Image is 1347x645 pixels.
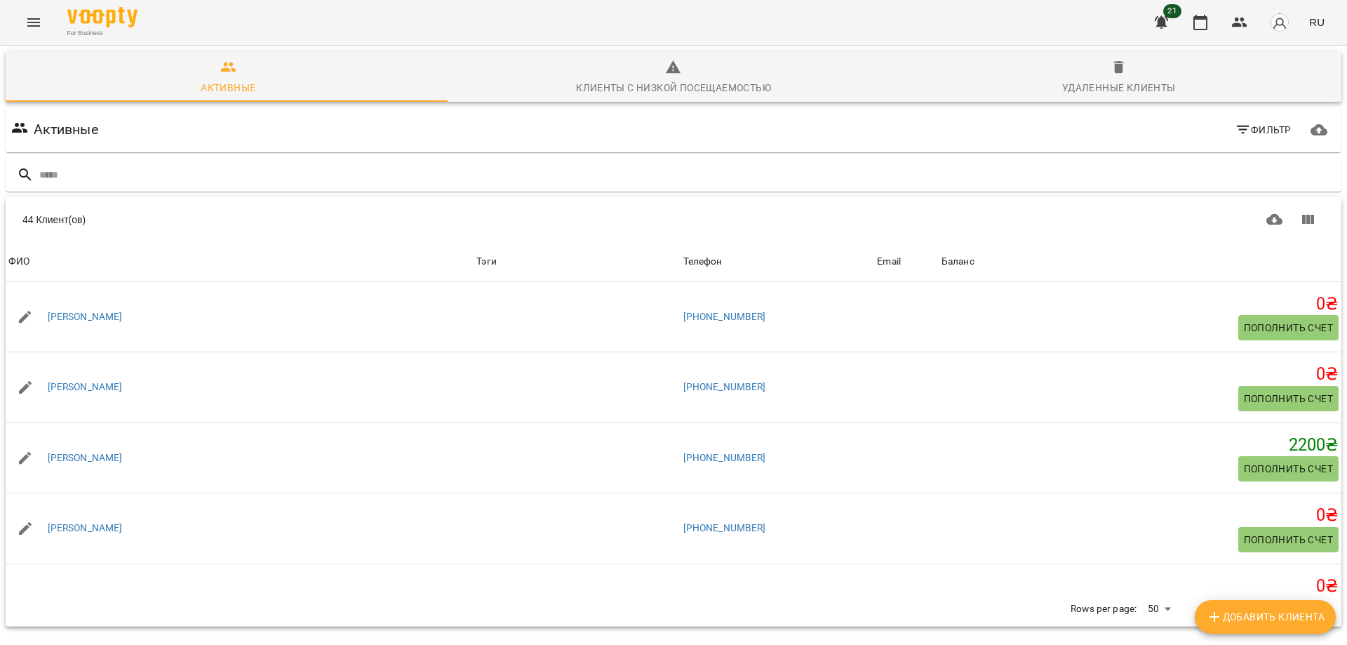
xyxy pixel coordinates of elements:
a: [PERSON_NAME] [48,380,123,394]
span: Телефон [683,253,872,270]
span: For Business [67,29,138,38]
div: Sort [683,253,723,270]
a: [PHONE_NUMBER] [683,311,766,322]
span: Пополнить счет [1244,531,1334,548]
a: [PERSON_NAME] [48,521,123,536]
p: Rows per page: [1071,602,1137,616]
div: Sort [941,253,974,270]
button: Добавить клиента [1195,600,1336,634]
span: ФИО [8,253,471,270]
a: [PERSON_NAME] [48,451,123,465]
h5: 0 ₴ [941,576,1339,597]
div: Sort [8,253,29,270]
button: Показать колонки [1291,203,1325,237]
h5: 0 ₴ [941,293,1339,315]
span: Пополнить счет [1244,390,1334,407]
h5: 0 ₴ [941,505,1339,526]
span: Email [877,253,936,270]
div: Клиенты с низкой посещаемостью [576,79,771,96]
button: Пополнить счет [1238,527,1339,552]
div: Table Toolbar [6,197,1341,242]
span: Фильтр [1235,121,1292,138]
button: RU [1304,9,1330,35]
h6: Активные [34,119,98,140]
span: Пополнить счет [1244,319,1334,336]
button: Menu [17,6,51,39]
a: [PHONE_NUMBER] [683,381,766,392]
div: Sort [877,253,901,270]
div: Телефон [683,253,723,270]
p: 1-44 of 44 [1198,602,1243,616]
div: ФИО [8,253,29,270]
div: Удаленные клиенты [1062,79,1176,96]
button: Пополнить счет [1238,456,1339,481]
span: Баланс [941,253,1339,270]
button: Загрузить в CSV [1258,203,1292,237]
div: Email [877,253,901,270]
h5: 2200 ₴ [941,434,1339,456]
a: [PHONE_NUMBER] [683,452,766,463]
button: Пополнить счет [1238,386,1339,411]
img: avatar_s.png [1270,13,1289,32]
span: Пополнить счет [1244,460,1334,477]
img: Voopty Logo [67,7,138,27]
a: [PERSON_NAME] [48,310,123,324]
div: Баланс [941,253,974,270]
div: 50 [1142,599,1176,619]
button: Фильтр [1229,117,1297,142]
span: RU [1309,15,1325,29]
h5: 0 ₴ [941,364,1339,385]
span: 21 [1163,4,1181,18]
div: Активные [201,79,255,96]
div: 44 Клиент(ов) [22,213,671,227]
div: Тэги [476,253,677,270]
button: Пополнить счет [1238,315,1339,340]
span: Добавить клиента [1206,609,1325,625]
a: [PHONE_NUMBER] [683,522,766,533]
